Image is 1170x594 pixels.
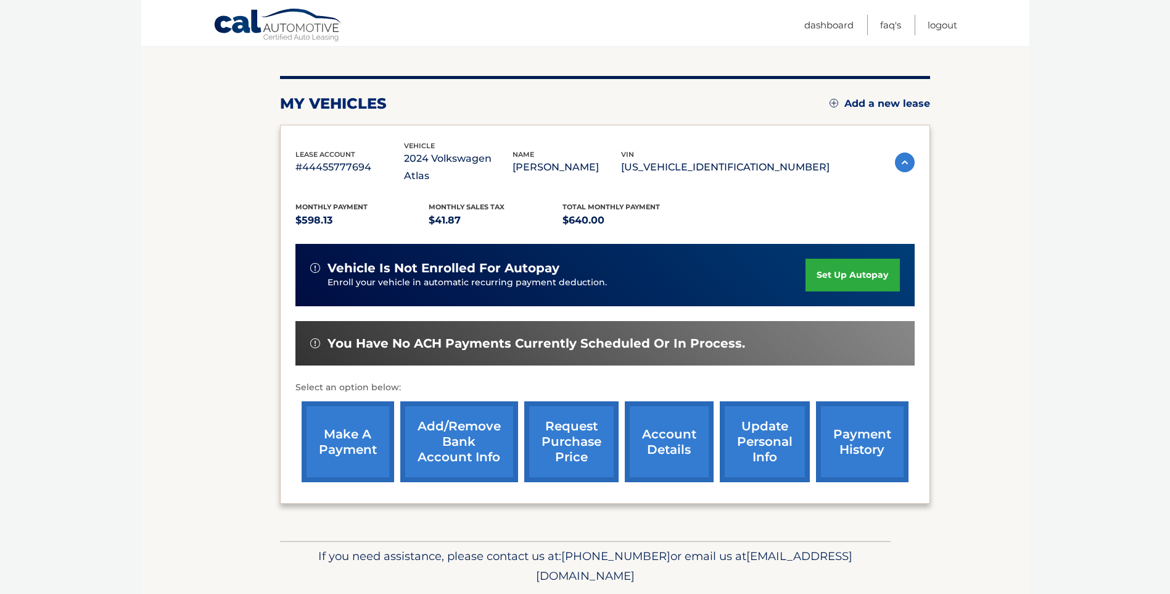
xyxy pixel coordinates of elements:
span: name [513,150,534,159]
p: If you need assistance, please contact us at: or email us at [288,546,883,586]
p: #44455777694 [295,159,404,176]
a: payment history [816,401,908,482]
a: update personal info [720,401,810,482]
p: [US_VEHICLE_IDENTIFICATION_NUMBER] [621,159,830,176]
span: Monthly sales Tax [429,203,505,211]
a: account details [625,401,714,482]
span: vin [621,150,634,159]
p: $598.13 [295,212,429,229]
a: Cal Automotive [213,8,343,44]
p: [PERSON_NAME] [513,159,621,176]
a: Logout [928,15,957,35]
p: 2024 Volkswagen Atlas [404,150,513,185]
p: $640.00 [562,212,696,229]
span: You have no ACH payments currently scheduled or in process. [328,336,745,351]
span: vehicle is not enrolled for autopay [328,261,559,276]
span: [PHONE_NUMBER] [561,549,670,563]
span: [EMAIL_ADDRESS][DOMAIN_NAME] [536,549,852,583]
img: alert-white.svg [310,338,320,348]
h2: my vehicles [280,94,387,113]
img: alert-white.svg [310,263,320,273]
a: Add a new lease [830,98,930,110]
a: Add/Remove bank account info [400,401,518,482]
a: set up autopay [805,259,899,291]
a: make a payment [302,401,394,482]
span: Monthly Payment [295,203,368,211]
span: vehicle [404,141,435,150]
a: request purchase price [524,401,619,482]
a: Dashboard [804,15,854,35]
a: FAQ's [880,15,901,35]
img: accordion-active.svg [895,153,915,172]
span: lease account [295,150,355,159]
p: Select an option below: [295,380,915,395]
img: add.svg [830,99,838,107]
p: $41.87 [429,212,562,229]
span: Total Monthly Payment [562,203,660,211]
p: Enroll your vehicle in automatic recurring payment deduction. [328,276,806,290]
